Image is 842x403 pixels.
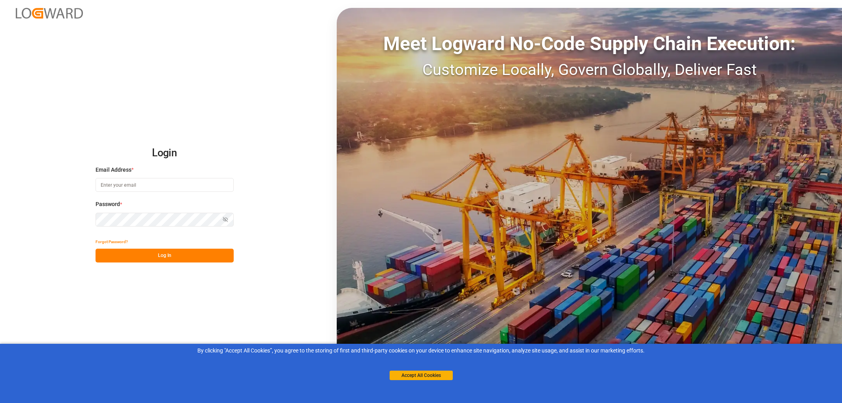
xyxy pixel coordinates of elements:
[96,249,234,262] button: Log In
[96,235,128,249] button: Forgot Password?
[337,58,842,82] div: Customize Locally, Govern Globally, Deliver Fast
[96,141,234,166] h2: Login
[96,166,131,174] span: Email Address
[96,200,120,208] span: Password
[390,371,453,380] button: Accept All Cookies
[96,178,234,192] input: Enter your email
[6,347,836,355] div: By clicking "Accept All Cookies”, you agree to the storing of first and third-party cookies on yo...
[16,8,83,19] img: Logward_new_orange.png
[337,30,842,58] div: Meet Logward No-Code Supply Chain Execution:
